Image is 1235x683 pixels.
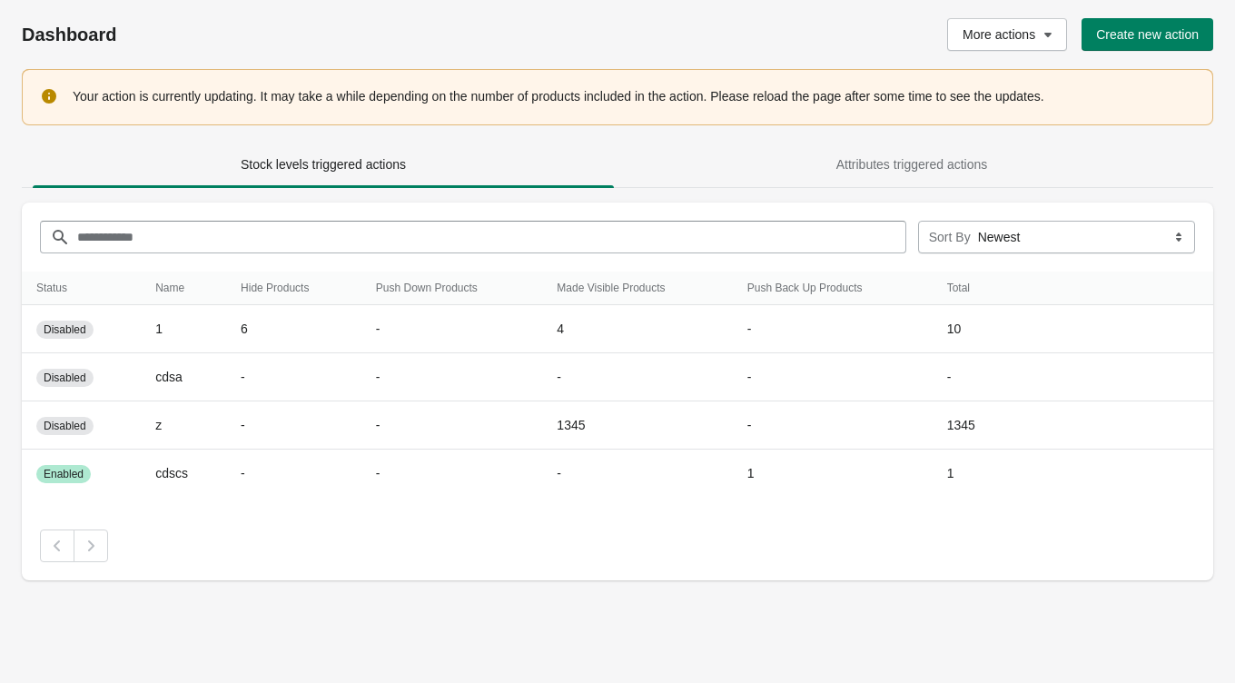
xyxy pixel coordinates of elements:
[226,305,361,353] td: 6
[361,272,543,305] th: Push Down Products
[542,450,732,498] td: -
[226,450,361,498] td: -
[733,401,933,450] td: -
[933,272,1012,305] th: Total
[733,272,933,305] th: Push Back Up Products
[361,401,543,450] td: -
[155,370,183,384] span: cdsa
[933,353,1012,401] td: -
[44,467,84,481] span: Enabled
[933,401,1012,450] td: 1345
[22,24,525,45] h1: Dashboard
[73,87,1195,105] p: Your action is currently updating. It may take a while depending on the number of products includ...
[1096,27,1199,42] span: Create new action
[44,371,86,385] span: Disabled
[226,401,361,450] td: -
[542,305,732,353] td: 4
[542,353,732,401] td: -
[836,157,988,172] span: Attributes triggered actions
[226,272,361,305] th: Hide Products
[1082,18,1213,51] button: Create new action
[542,272,732,305] th: Made Visible Products
[733,353,933,401] td: -
[933,450,1012,498] td: 1
[947,18,1067,51] button: More actions
[155,322,163,336] span: 1
[361,305,543,353] td: -
[226,353,361,401] td: -
[44,322,86,337] span: Disabled
[733,450,933,498] td: 1
[361,353,543,401] td: -
[963,27,1035,42] span: More actions
[155,418,162,432] span: z
[733,305,933,353] td: -
[933,305,1012,353] td: 10
[22,272,141,305] th: Status
[141,272,226,305] th: Name
[542,401,732,450] td: 1345
[361,450,543,498] td: -
[155,466,188,480] span: cdscs
[44,419,86,433] span: Disabled
[40,530,1195,562] nav: Pagination
[241,157,406,172] span: Stock levels triggered actions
